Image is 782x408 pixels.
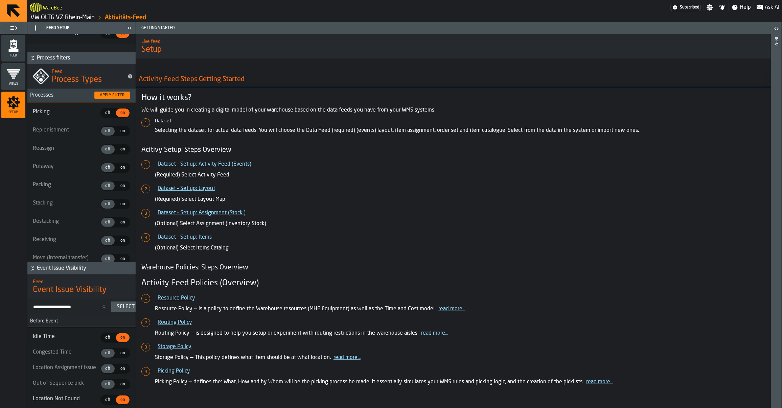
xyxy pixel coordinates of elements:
[116,236,130,245] div: thumb
[117,335,128,341] span: on
[158,235,212,240] a: Dataset – Set up: Items
[101,380,115,389] div: thumb
[155,171,765,179] p: (Required) Select Activity Feed
[115,126,130,136] label: button-switch-multi-on
[100,395,115,405] label: button-switch-multi-off
[33,181,99,189] label: Packing
[158,162,251,167] a: Dataset – Set up: Activity Feed (Events)
[116,349,130,358] div: thumb
[115,333,130,343] label: button-switch-multi-on
[438,306,465,312] a: read more...
[155,378,765,386] p: Picking Policy — defines the: What, How and by Whom will be the picking process be made. It essen...
[102,201,113,207] span: off
[102,256,113,262] span: off
[102,381,113,387] span: off
[100,126,115,136] label: button-switch-multi-off
[115,395,130,405] label: button-switch-multi-on
[100,144,115,154] label: button-switch-multi-off
[102,238,113,244] span: off
[158,344,191,350] a: Storage Policy
[37,54,134,62] span: Process filters
[100,199,115,209] label: button-switch-multi-off
[141,106,765,114] p: We will guide you in creating a digital model of your warehouse based on the data feeds you have ...
[100,217,115,227] label: button-switch-multi-off
[1,82,25,86] span: Views
[586,379,613,385] a: read more...
[100,108,115,118] label: button-switch-multi-off
[117,397,128,403] span: on
[101,200,115,209] div: thumb
[94,92,130,99] button: button-Apply filter
[105,14,146,21] a: link-to-/wh/i/44979e6c-6f66-405e-9874-c1e29f02a54a/feed/cb2375cd-a213-45f6-a9a8-871f1953d9f6
[29,23,125,33] div: Feed Setup
[33,285,107,295] span: Event Issue Visibility
[30,1,42,14] a: logo-header
[117,128,128,134] span: on
[115,108,130,118] label: button-switch-multi-on
[771,22,782,408] header: Info
[33,254,99,262] label: Move (Internal transfer)
[117,165,128,171] span: on
[136,34,771,58] div: title-Setup
[101,255,115,263] div: thumb
[115,348,130,358] label: button-switch-multi-on
[117,219,128,225] span: on
[100,163,115,173] label: button-switch-multi-off
[117,146,128,152] span: on
[102,335,113,341] span: off
[116,395,130,404] div: thumb
[52,74,102,85] span: Process Types
[100,333,115,343] label: button-switch-multi-off
[30,14,95,21] a: link-to-/wh/i/44979e6c-6f66-405e-9874-c1e29f02a54a/simulations
[115,364,130,374] label: button-switch-multi-on
[101,236,115,245] div: thumb
[102,110,113,116] span: off
[155,126,765,135] p: Selecting the dataset for actual data feeds. You will choose the Data Feed (required) (events) la...
[155,329,765,337] p: Routing Policy — is designed to help you setup or experiment with routing restrictions in the war...
[139,26,771,30] span: Getting Started
[704,4,716,11] label: button-toggle-Settings
[37,264,134,272] span: Event Issue Visibility
[111,302,150,312] button: button-Select All
[772,23,781,35] label: button-toggle-Open
[43,4,62,11] h2: Sub Title
[117,201,128,207] span: on
[33,379,99,387] label: Out of Sequence pick
[117,238,128,244] span: on
[671,4,701,11] div: Menu Subscription
[1,63,25,90] li: menu Views
[101,127,115,136] div: thumb
[774,35,779,406] div: Info
[102,366,113,372] span: off
[116,145,130,154] div: thumb
[421,331,448,336] a: read more...
[158,186,215,191] a: Dataset – Set up: Layout
[27,315,136,327] h3: title-section-Before Event
[141,263,765,272] h4: Warehouse Policies: Steps Overview
[101,145,115,154] div: thumb
[33,364,99,372] label: Location Assignment Issue
[102,128,113,134] span: off
[101,364,115,373] div: thumb
[117,110,128,116] span: on
[33,236,99,244] label: Receiving
[102,219,113,225] span: off
[680,5,699,10] span: Subscribed
[100,236,115,246] label: button-switch-multi-off
[754,3,782,11] label: button-toggle-Ask AI
[1,35,25,62] li: menu Feed
[27,318,58,324] span: Before Event
[117,183,128,189] span: on
[116,163,130,172] div: thumb
[155,244,765,252] p: (Optional) Select Items Catalog
[30,14,405,22] nav: Breadcrumb
[33,278,130,285] h2: Sub Title
[33,126,99,134] label: Replenishment
[116,182,130,190] div: thumb
[158,320,192,325] a: Routing Policy
[116,109,130,117] div: thumb
[115,379,130,389] label: button-switch-multi-on
[33,348,99,356] label: Congested Time
[740,3,751,11] span: Help
[117,366,128,372] span: on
